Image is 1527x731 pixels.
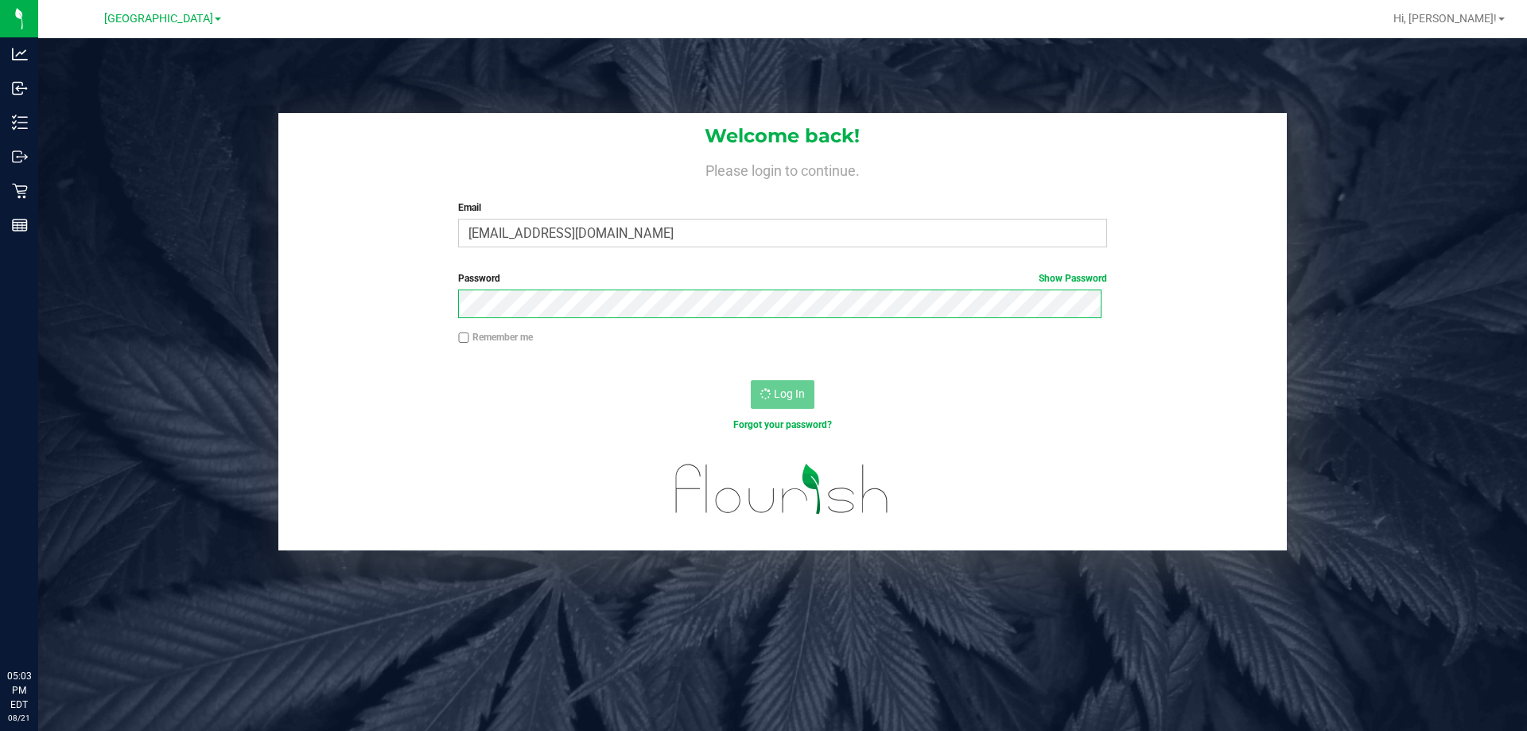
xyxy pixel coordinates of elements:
[458,330,533,344] label: Remember me
[774,387,805,400] span: Log In
[751,380,814,409] button: Log In
[278,159,1287,178] h4: Please login to continue.
[733,419,832,430] a: Forgot your password?
[458,273,500,284] span: Password
[12,217,28,233] inline-svg: Reports
[278,126,1287,146] h1: Welcome back!
[1393,12,1497,25] span: Hi, [PERSON_NAME]!
[12,149,28,165] inline-svg: Outbound
[1039,273,1107,284] a: Show Password
[12,115,28,130] inline-svg: Inventory
[12,46,28,62] inline-svg: Analytics
[656,449,908,530] img: flourish_logo.svg
[458,332,469,344] input: Remember me
[7,669,31,712] p: 05:03 PM EDT
[12,183,28,199] inline-svg: Retail
[7,712,31,724] p: 08/21
[458,200,1106,215] label: Email
[12,80,28,96] inline-svg: Inbound
[104,12,213,25] span: [GEOGRAPHIC_DATA]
